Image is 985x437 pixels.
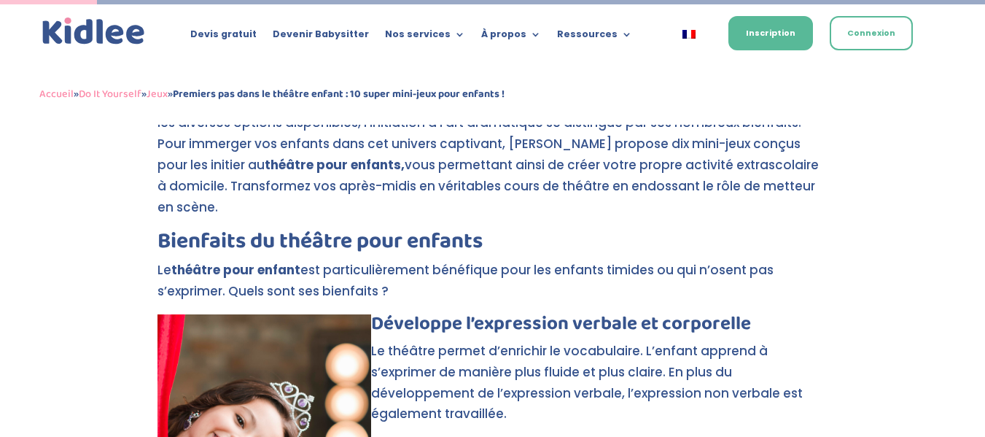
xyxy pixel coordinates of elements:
a: À propos [481,29,541,45]
a: Do It Yourself [79,85,141,103]
a: Kidlee Logo [39,15,148,48]
a: Ressources [557,29,632,45]
a: Connexion [830,16,913,50]
a: Inscription [728,16,813,50]
p: Encourager les enfants à pratiquer une activité extrascolaire est toujours une excellente initiat... [157,92,828,231]
img: logo_kidlee_bleu [39,15,148,48]
h3: Développe l’expression verbale et corporelle [157,314,828,341]
a: Accueil [39,85,74,103]
h2: Bienfaits du théâtre pour enfants [157,231,828,260]
a: Jeux [147,85,168,103]
a: Nos services [385,29,465,45]
img: Français [682,30,696,39]
strong: Premiers pas dans le théâtre enfant : 10 super mini-jeux pour enfants ! [173,85,505,103]
strong: théâtre pour enfants, [265,156,405,174]
a: Devenir Babysitter [273,29,369,45]
span: » » » [39,85,505,103]
p: Le est particulièrement bénéfique pour les enfants timides ou qui n’osent pas s’exprimer. Quels s... [157,260,828,314]
a: Devis gratuit [190,29,257,45]
strong: théâtre pour enfant [171,261,300,279]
